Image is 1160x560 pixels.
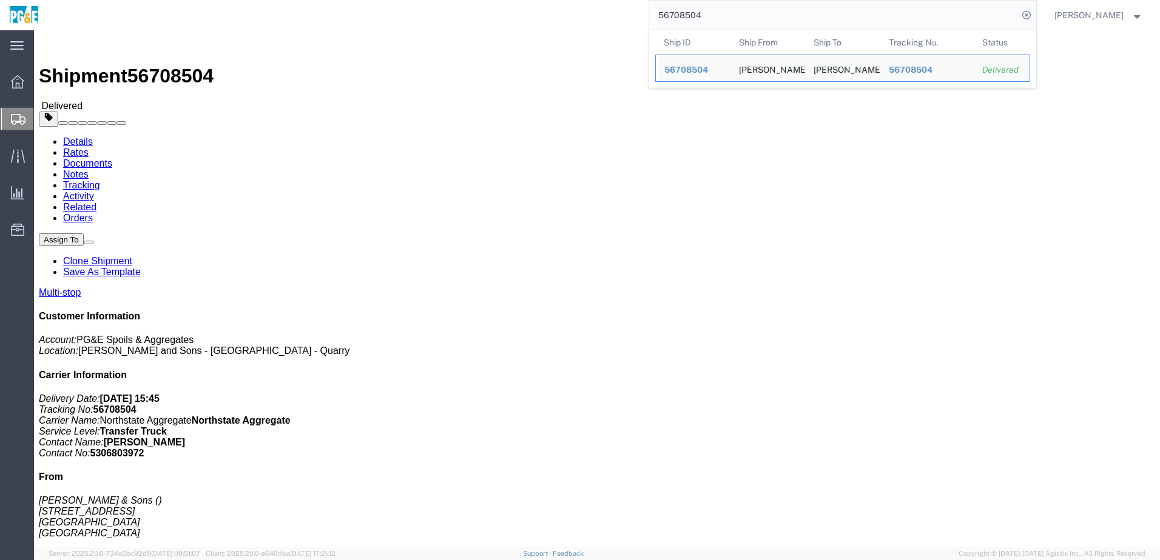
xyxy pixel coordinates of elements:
[888,65,932,75] span: 56708504
[664,64,722,76] div: 56708504
[880,30,974,55] th: Tracking Nu.
[49,550,200,557] span: Server: 2025.20.0-734e5bc92d9
[982,64,1021,76] div: Delivered
[553,550,584,557] a: Feedback
[34,30,1160,547] iframe: FS Legacy Container
[1054,8,1124,22] span: Evelyn Angel
[655,30,730,55] th: Ship ID
[290,550,336,557] span: [DATE] 17:21:12
[959,548,1145,559] span: Copyright © [DATE]-[DATE] Agistix Inc., All Rights Reserved
[649,1,1018,30] input: Search for shipment number, reference number
[151,550,200,557] span: [DATE] 09:51:07
[974,30,1030,55] th: Status
[655,30,1036,88] table: Search Results
[8,6,39,24] img: logo
[664,65,708,75] span: 56708504
[1054,8,1144,22] button: [PERSON_NAME]
[805,30,880,55] th: Ship To
[523,550,553,557] a: Support
[206,550,336,557] span: Client: 2025.20.0-e640dba
[738,55,797,81] div: Weimer & Sons
[888,64,965,76] div: 56708504
[730,30,805,55] th: Ship From
[814,55,872,81] div: Weimer & Sons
